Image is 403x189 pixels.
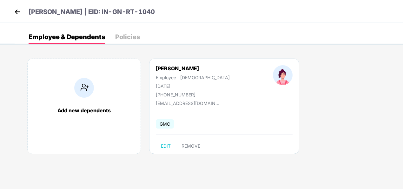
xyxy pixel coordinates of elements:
div: Employee | [DEMOGRAPHIC_DATA] [156,75,230,80]
div: Add new dependents [34,107,134,114]
div: [PHONE_NUMBER] [156,92,230,97]
span: REMOVE [182,143,200,149]
button: EDIT [156,141,176,151]
span: GMC [156,119,174,129]
button: REMOVE [176,141,205,151]
img: profileImage [273,65,293,85]
p: [PERSON_NAME] | EID: IN-GN-RT-1040 [29,7,155,17]
img: addIcon [74,78,94,98]
div: [DATE] [156,83,230,89]
img: back [13,7,22,17]
div: Employee & Dependents [29,34,105,40]
div: [PERSON_NAME] [156,65,230,72]
div: [EMAIL_ADDRESS][DOMAIN_NAME] [156,101,219,106]
div: Policies [115,34,140,40]
span: EDIT [161,143,171,149]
